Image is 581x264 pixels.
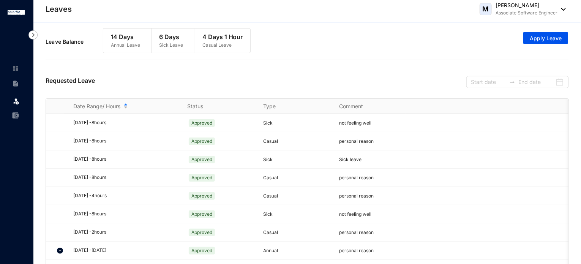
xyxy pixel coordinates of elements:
img: chevron-down.5dccb45ca3e6429452e9960b4a33955c.svg [57,248,63,254]
p: Annual [263,247,330,255]
span: personal reason [339,229,374,235]
div: [DATE] - 8 hours [73,210,178,218]
div: [DATE] - 8 hours [73,174,178,181]
span: not feeling well [339,211,371,217]
p: 6 Days [159,32,183,41]
p: 14 Days [111,32,140,41]
li: Home [6,61,24,76]
p: Sick Leave [159,41,183,49]
p: Casual [263,229,330,236]
img: leave.99b8a76c7fa76a53782d.svg [12,97,20,105]
span: Approved [189,229,215,236]
span: Sick leave [339,157,362,162]
p: Casual [263,138,330,145]
p: Sick [263,119,330,127]
span: Approved [189,138,215,145]
p: Sick [263,156,330,163]
img: contract-unselected.99e2b2107c0a7dd48938.svg [12,80,19,87]
div: [DATE] - 8 hours [73,156,178,163]
p: 4 Days 1 Hour [203,32,243,41]
img: dropdown-black.8e83cc76930a90b1a4fdb6d089b7bf3a.svg [557,8,566,11]
span: not feeling well [339,120,371,126]
span: swap-right [509,79,515,85]
input: Start date [471,78,506,86]
span: Approved [189,247,215,255]
li: Contracts [6,76,24,91]
li: Expenses [6,108,24,123]
img: logo [8,10,25,15]
span: Approved [189,156,215,163]
img: expense-unselected.2edcf0507c847f3e9e96.svg [12,112,19,119]
p: Casual Leave [203,41,243,49]
span: Date Range/ Hours [73,103,120,110]
div: [DATE] - 8 hours [73,119,178,126]
div: [DATE] - 8 hours [73,138,178,145]
span: Approved [189,174,215,182]
div: [DATE] - [DATE] [73,247,178,254]
span: Approved [189,119,215,127]
span: personal reason [339,248,374,253]
p: [PERSON_NAME] [496,2,557,9]
span: Approved [189,210,215,218]
img: home-unselected.a29eae3204392db15eaf.svg [12,65,19,72]
th: Status [178,99,254,114]
p: Sick [263,210,330,218]
p: Casual [263,174,330,182]
div: [DATE] - 4 hours [73,192,178,199]
button: Apply Leave [523,32,568,44]
img: nav-icon-right.af6afadce00d159da59955279c43614e.svg [28,30,38,40]
th: Comment [330,99,406,114]
p: Leave Balance [46,38,103,46]
span: personal reason [339,175,374,180]
span: personal reason [339,193,374,199]
input: End date [518,78,554,86]
p: Leaves [46,4,72,14]
span: Approved [189,192,215,200]
span: personal reason [339,138,374,144]
p: Associate Software Engineer [496,9,557,17]
span: Apply Leave [530,35,562,42]
p: Annual Leave [111,41,140,49]
th: Type [254,99,330,114]
span: M [483,6,489,13]
div: [DATE] - 2 hours [73,229,178,236]
p: Requested Leave [46,76,95,88]
span: to [509,79,515,85]
p: Casual [263,192,330,200]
